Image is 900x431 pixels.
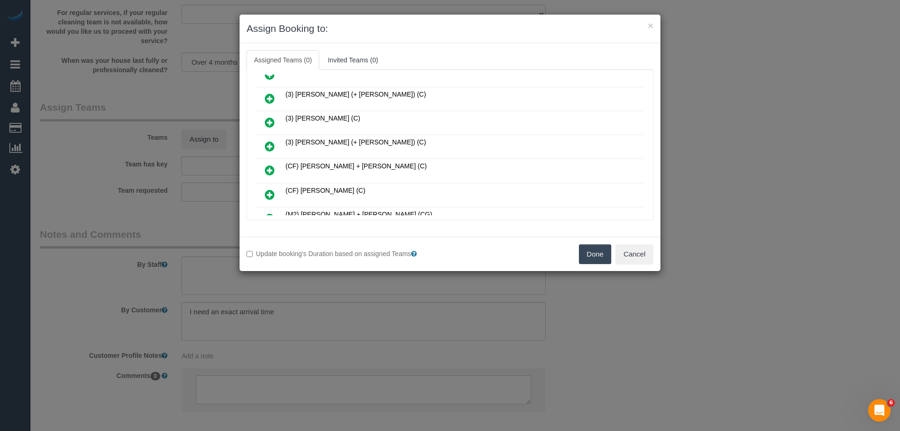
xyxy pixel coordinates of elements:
span: (3) [PERSON_NAME] (+ [PERSON_NAME]) (C) [285,91,426,98]
span: (3) [PERSON_NAME] (+ [PERSON_NAME]) (C) [285,138,426,146]
span: (CF) [PERSON_NAME] + [PERSON_NAME] (C) [285,162,427,170]
span: (M2) [PERSON_NAME] + [PERSON_NAME] (CG) [285,211,432,218]
a: Invited Teams (0) [320,50,385,70]
span: (CF) [PERSON_NAME] (C) [285,187,365,194]
button: Cancel [615,244,653,264]
label: Update booking's Duration based on assigned Teams [247,249,443,258]
button: Done [579,244,612,264]
span: 6 [887,399,895,407]
span: (3) [PERSON_NAME] (C) [285,114,360,122]
input: Update booking's Duration based on assigned Teams [247,251,253,257]
h3: Assign Booking to: [247,22,653,36]
button: × [648,21,653,30]
iframe: Intercom live chat [868,399,891,422]
a: Assigned Teams (0) [247,50,319,70]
